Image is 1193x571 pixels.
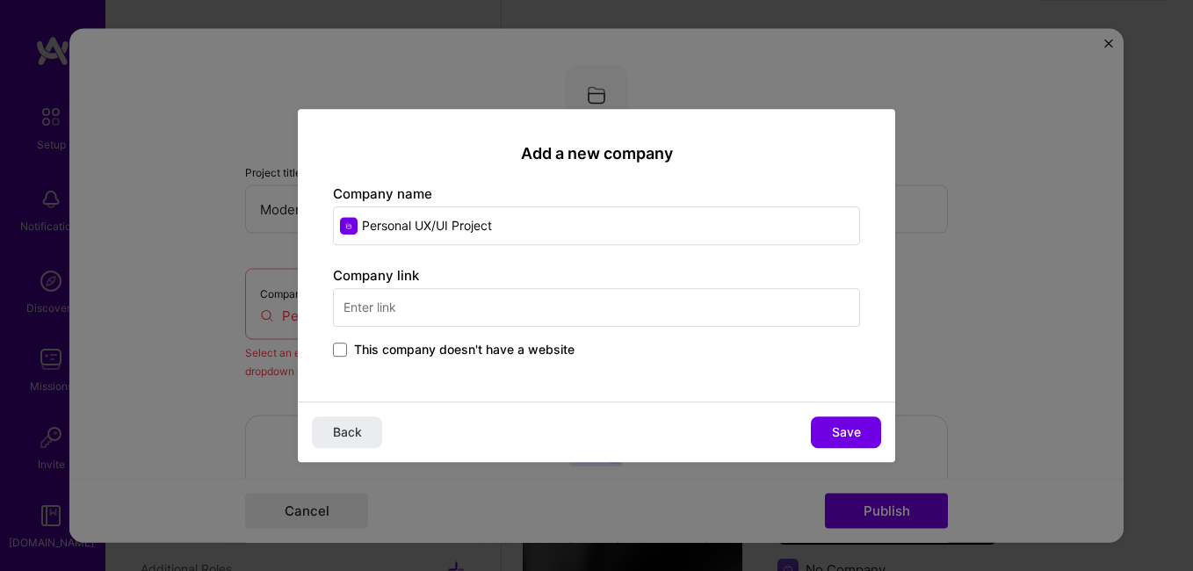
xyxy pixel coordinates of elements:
input: Enter link [333,288,860,327]
button: Back [312,416,382,448]
h2: Add a new company [333,144,860,163]
span: This company doesn't have a website [354,341,575,358]
span: Save [832,423,861,441]
label: Company name [333,185,432,202]
input: Enter name [333,206,860,245]
span: Back [333,423,362,441]
button: Save [811,416,881,448]
label: Company link [333,267,419,284]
